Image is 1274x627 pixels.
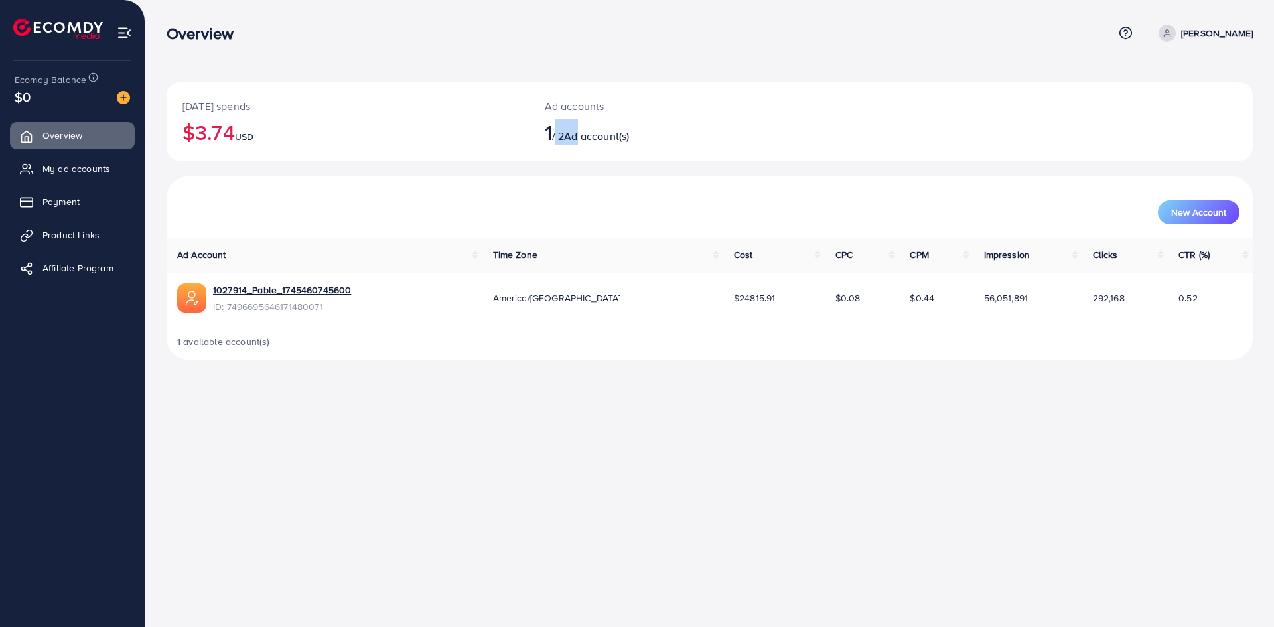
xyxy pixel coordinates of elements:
[42,162,110,175] span: My ad accounts
[1171,208,1226,217] span: New Account
[734,248,753,261] span: Cost
[177,248,226,261] span: Ad Account
[42,228,100,242] span: Product Links
[42,261,113,275] span: Affiliate Program
[117,25,132,40] img: menu
[545,119,784,145] h2: / 2
[42,129,82,142] span: Overview
[1093,291,1125,305] span: 292,168
[15,73,86,86] span: Ecomdy Balance
[1218,567,1264,617] iframe: Chat
[42,195,80,208] span: Payment
[1153,25,1253,42] a: [PERSON_NAME]
[1178,291,1198,305] span: 0.52
[910,248,928,261] span: CPM
[1158,200,1239,224] button: New Account
[734,291,775,305] span: $24815.91
[564,129,629,143] span: Ad account(s)
[10,222,135,248] a: Product Links
[182,98,513,114] p: [DATE] spends
[235,130,253,143] span: USD
[10,155,135,182] a: My ad accounts
[182,119,513,145] h2: $3.74
[1181,25,1253,41] p: [PERSON_NAME]
[984,291,1028,305] span: 56,051,891
[117,91,130,104] img: image
[213,283,351,297] a: 1027914_Pable_1745460745600
[835,291,861,305] span: $0.08
[13,19,103,39] img: logo
[545,98,784,114] p: Ad accounts
[15,87,31,106] span: $0
[545,117,552,147] span: 1
[1093,248,1118,261] span: Clicks
[1178,248,1210,261] span: CTR (%)
[10,255,135,281] a: Affiliate Program
[835,248,853,261] span: CPC
[910,291,934,305] span: $0.44
[493,248,537,261] span: Time Zone
[167,24,244,43] h3: Overview
[10,188,135,215] a: Payment
[984,248,1030,261] span: Impression
[493,291,621,305] span: America/[GEOGRAPHIC_DATA]
[177,335,270,348] span: 1 available account(s)
[10,122,135,149] a: Overview
[177,283,206,313] img: ic-ads-acc.e4c84228.svg
[213,300,351,313] span: ID: 7496695646171480071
